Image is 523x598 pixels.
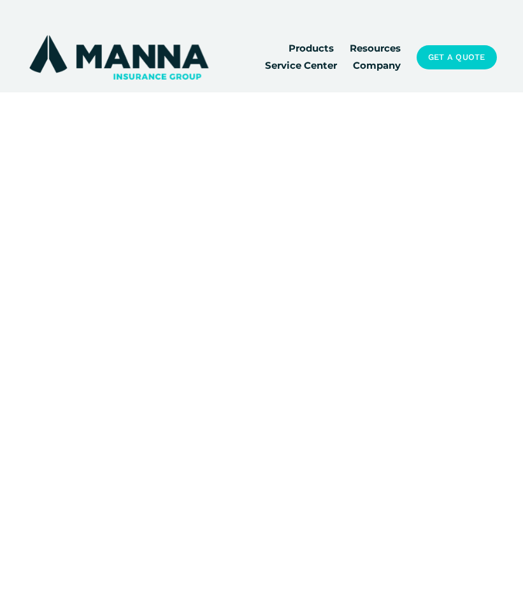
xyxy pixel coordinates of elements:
[350,41,401,56] span: Resources
[289,40,334,57] a: folder dropdown
[417,45,497,69] a: Get a Quote
[353,57,401,75] a: Company
[350,40,401,57] a: folder dropdown
[26,32,211,82] img: Manna Insurance Group
[265,57,337,75] a: Service Center
[289,41,334,56] span: Products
